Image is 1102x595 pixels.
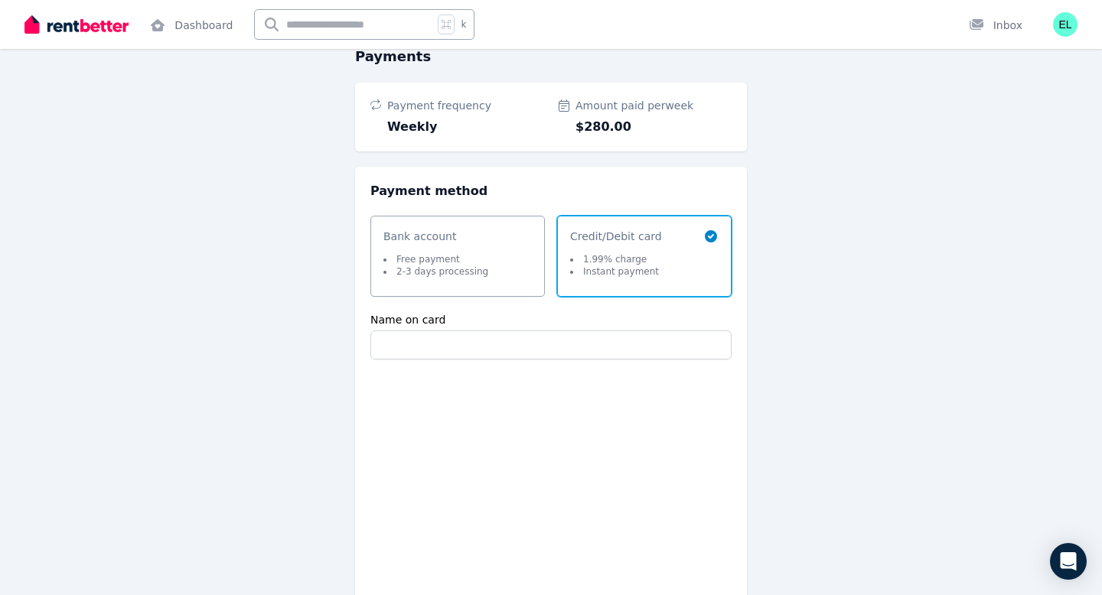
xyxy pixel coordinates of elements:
[387,98,543,113] span: Payment frequency
[370,312,445,327] label: Name on card
[1050,543,1087,580] div: Open Intercom Messenger
[570,265,659,278] li: Instant payment
[969,18,1022,33] div: Inbox
[383,253,488,265] li: Free payment
[461,18,466,31] span: k
[24,13,129,36] img: RentBetter
[383,229,488,244] span: Bank account
[570,229,662,244] span: Credit/Debit card
[370,182,732,200] h2: Payment method
[355,46,747,67] h1: Payments
[1053,12,1078,37] img: Emme Larsen
[575,118,732,136] span: $280.00
[383,265,488,278] li: 2-3 days processing
[575,98,732,113] span: Amount paid per week
[570,253,659,265] li: 1.99% charge
[387,118,543,136] span: Weekly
